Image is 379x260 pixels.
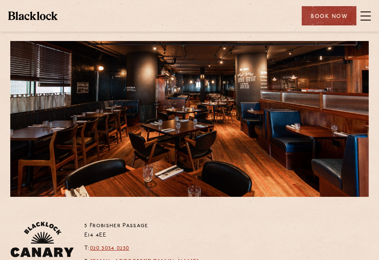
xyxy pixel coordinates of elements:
p: T: [84,244,199,253]
div: Book Now [302,6,356,25]
img: BL_Textured_Logo-footer-cropped.svg [8,11,58,20]
p: 5 Frobisher Passage E14 4EE [84,221,199,240]
a: 020 3034 0230 [90,245,129,251]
